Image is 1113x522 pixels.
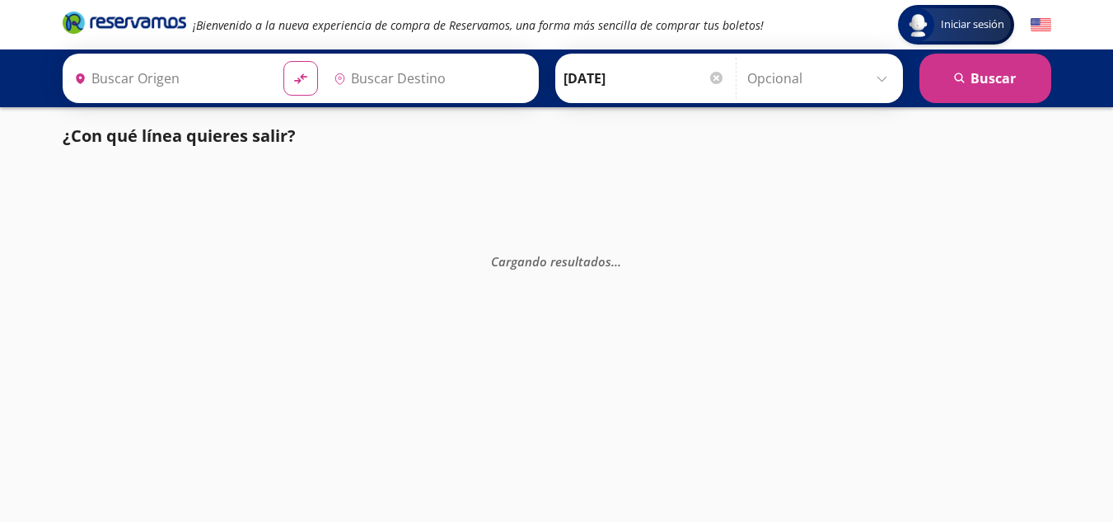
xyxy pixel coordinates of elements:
[63,10,186,40] a: Brand Logo
[1031,15,1051,35] button: English
[193,17,764,33] em: ¡Bienvenido a la nueva experiencia de compra de Reservamos, una forma más sencilla de comprar tus...
[747,58,895,99] input: Opcional
[68,58,270,99] input: Buscar Origen
[618,252,621,269] span: .
[934,16,1011,33] span: Iniciar sesión
[919,54,1051,103] button: Buscar
[564,58,725,99] input: Elegir Fecha
[327,58,530,99] input: Buscar Destino
[611,252,615,269] span: .
[491,252,621,269] em: Cargando resultados
[63,124,296,148] p: ¿Con qué línea quieres salir?
[63,10,186,35] i: Brand Logo
[615,252,618,269] span: .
